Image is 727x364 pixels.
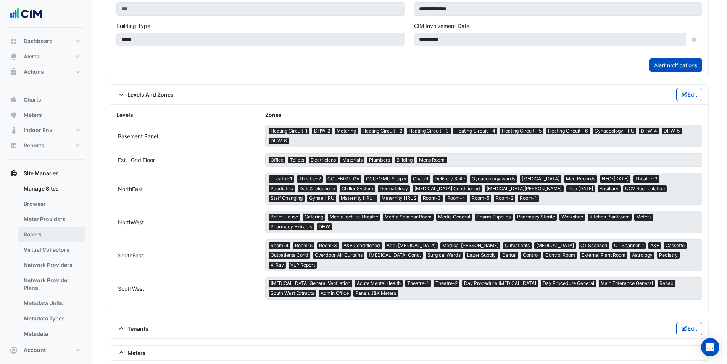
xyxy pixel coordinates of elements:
span: Lazer Supply [465,252,498,259]
span: Meters [24,111,42,119]
span: NorthWest [118,219,144,225]
div: Zones [261,111,707,119]
span: Levels And Zones [116,91,174,99]
app-icon: Charts [10,96,18,104]
span: Theatre-2 [297,175,323,182]
span: Account [24,346,46,354]
a: Alert notifications [649,58,702,72]
a: Meter Providers [18,212,85,227]
span: Site Manager [24,170,58,177]
span: Reports [24,142,44,149]
a: Browser [18,196,85,212]
span: A&E Conditioned [342,242,382,249]
span: Basement Panel [118,133,158,139]
span: Room-2 [494,195,515,202]
span: Gynae HRU [307,195,336,202]
span: [MEDICAL_DATA] Cond. [367,252,423,259]
span: SouthEast [118,252,143,259]
span: Gynaecology HRU [593,128,636,134]
span: Medical [PERSON_NAME] [440,242,500,249]
a: Network Providers [18,257,85,273]
img: Company Logo [9,6,44,21]
span: DHW-4 [639,128,659,134]
span: Heating Circuit - 3 [407,128,451,134]
span: Cassette [664,242,687,249]
span: UCV Recirculation [623,185,667,192]
span: Room-4 [445,195,467,202]
span: Pharmacy Extracts [269,223,314,230]
span: Data&Telephone [298,185,337,192]
span: Delivery Suite [433,175,467,182]
span: [MEDICAL_DATA] General Ventilation [269,280,352,287]
span: Dental [500,252,518,259]
span: DHW-6 [269,138,289,144]
button: Site Manager [6,166,85,181]
span: Staff Changing [269,195,305,202]
span: Pharm Supplies [475,214,513,220]
a: Metadata Units [18,296,85,311]
span: Outpatients Cond [269,252,310,259]
span: NEO-[DATE] [600,175,630,182]
span: Theatre-1 [269,175,294,182]
div: Levels [112,111,261,119]
span: Meters [634,214,653,220]
span: Panels J&K Meters [353,290,398,297]
app-icon: Actions [10,68,18,76]
span: Pediatry [657,252,680,259]
span: Theatre-1 [405,280,431,287]
span: SouthWest [118,285,144,292]
a: Network Provider Plans [18,273,85,296]
span: Room-1 [518,195,539,202]
button: Alerts [6,49,85,64]
span: South West Extracts [269,290,316,297]
div: Open Intercom Messenger [701,338,719,356]
a: Manage Sites [18,181,85,196]
span: Charts [24,96,41,104]
span: Control [521,252,541,259]
span: X-Ray [269,262,286,269]
span: CT Scanned [579,242,609,249]
span: Rehab [658,280,675,287]
span: NorthEast [118,186,143,192]
button: Charts [6,92,85,107]
span: DHW [317,223,332,230]
span: Pharmacy Sterile [515,214,557,220]
app-icon: Alerts [10,53,18,60]
app-icon: Dashboard [10,37,18,45]
a: Meters [18,341,85,357]
span: [MEDICAL_DATA] Conditioned [413,185,482,192]
span: Indoor Env [24,126,52,134]
span: Medic lecture Theatre [328,214,380,220]
span: Ancillary [598,185,621,192]
span: Tenants [116,325,148,333]
span: CCU-MMU Supply [364,175,408,182]
button: Edit [676,88,703,101]
span: Kitchen Plantroom [588,214,632,220]
span: CCU-MMU GV [326,175,361,182]
span: Biilding [395,157,414,163]
a: Metadata Types [18,311,85,326]
span: Room-3 [317,242,339,249]
span: Room-4 [269,242,290,249]
a: Bacers [18,227,85,242]
span: VLP Report [289,262,317,269]
span: Outpatients [503,242,532,249]
app-icon: Indoor Env [10,126,18,134]
span: Heating Circuit - 6 [546,128,590,134]
span: Meters [116,349,146,357]
span: Paediatric [269,185,295,192]
span: Day Procedure General [541,280,596,287]
span: Room-3 [421,195,443,202]
span: CT Scanner 2 [612,242,646,249]
span: DHW-2 [312,128,332,134]
span: [MEDICAL_DATA] [534,242,576,249]
span: Add. [MEDICAL_DATA] [385,242,438,249]
span: Workshop [559,214,585,220]
span: Electricians [309,157,338,163]
span: Chapel [411,175,430,182]
span: Medic General [436,214,472,220]
span: Room-5 [293,242,314,249]
label: CIM Involvement Date [414,22,469,30]
span: Dashboard [24,37,53,45]
span: Theatre-3 [633,175,659,182]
